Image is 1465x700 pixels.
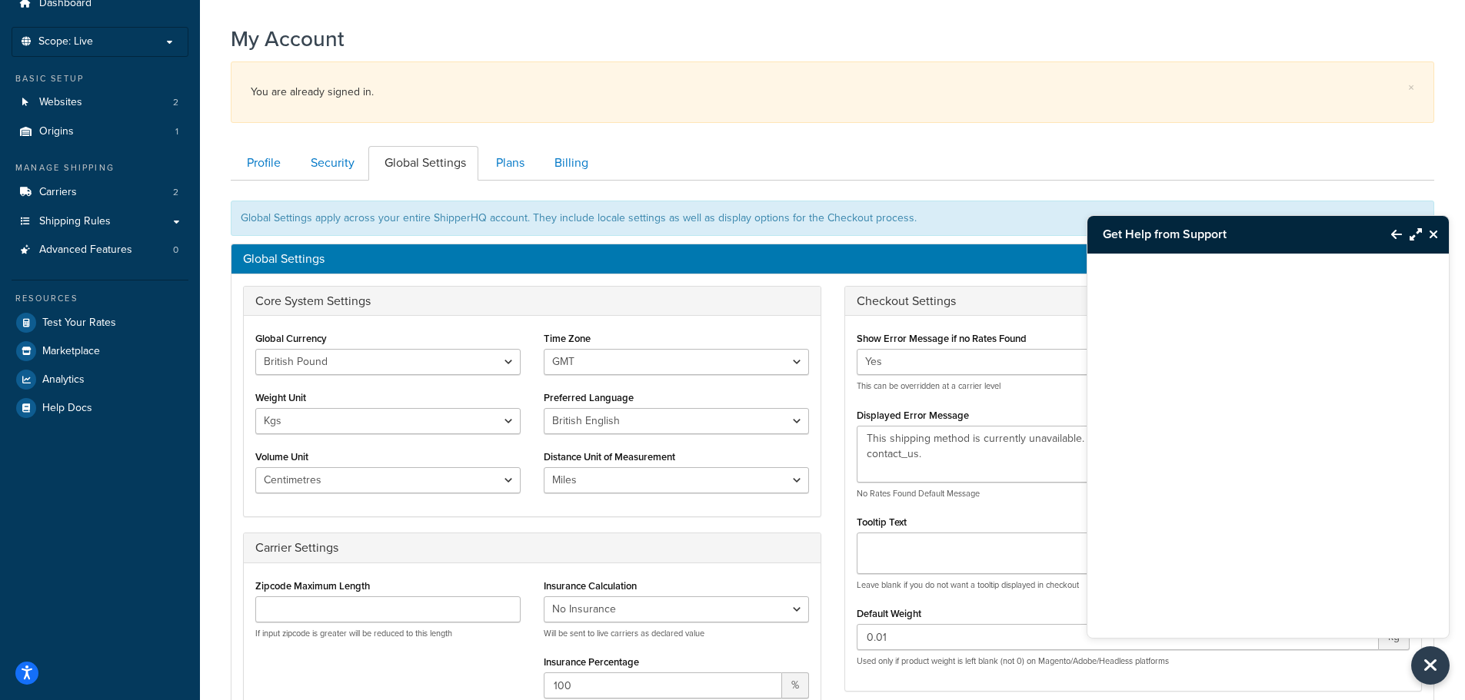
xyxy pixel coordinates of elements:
label: Time Zone [544,333,591,344]
a: Security [295,146,367,181]
button: Back to Resource Center [1376,217,1402,252]
span: Origins [39,125,74,138]
a: Websites 2 [12,88,188,117]
label: Displayed Error Message [857,410,969,421]
span: Test Your Rates [42,317,116,330]
h3: Core System Settings [255,294,809,308]
h3: Checkout Settings [857,294,1410,308]
span: Marketplace [42,345,100,358]
div: You are already signed in. [251,81,1414,103]
li: Origins [12,118,188,146]
label: Weight Unit [255,392,306,403]
a: Help Docs [12,394,188,422]
span: Shipping Rules [39,215,111,228]
iframe: Chat Widget [1087,254,1449,638]
div: Resources [12,292,188,305]
span: Scope: Live [38,35,93,48]
span: 1 [175,125,178,138]
a: Test Your Rates [12,309,188,337]
label: Show Error Message if no Rates Found [857,333,1027,344]
li: Websites [12,88,188,117]
div: Basic Setup [12,72,188,85]
p: This can be overridden at a carrier level [857,380,1410,392]
h3: Get Help from Support [1087,216,1376,253]
a: Billing [538,146,601,181]
li: Advanced Features [12,236,188,264]
p: Used only if product weight is left blank (not 0) on Magento/Adobe/Headless platforms [857,655,1410,667]
h1: My Account [231,24,345,54]
a: Analytics [12,366,188,393]
label: Zipcode Maximum Length [255,580,370,592]
a: Plans [480,146,537,181]
span: Advanced Features [39,244,132,257]
button: Close Resource Center [1411,646,1450,685]
span: Help Docs [42,402,92,415]
a: × [1408,81,1414,94]
a: Profile [231,146,293,181]
label: Preferred Language [544,392,634,403]
span: Websites [39,96,82,109]
label: Global Currency [255,333,327,344]
label: Insurance Percentage [544,656,639,668]
a: Marketplace [12,337,188,365]
a: Carriers 2 [12,178,188,207]
p: Will be sent to live carriers as declared value [544,628,809,639]
a: Shipping Rules [12,207,188,236]
h3: Global Settings [243,252,1422,266]
a: Global Settings [368,146,478,181]
label: Distance Unit of Measurement [544,451,675,463]
span: Carriers [39,186,77,199]
span: Analytics [42,373,85,386]
span: % [782,672,809,698]
a: Origins 1 [12,118,188,146]
label: Default Weight [857,608,921,619]
button: Close Resource Center [1422,225,1449,244]
label: Volume Unit [255,451,308,463]
p: Leave blank if you do not want a tooltip displayed in checkout [857,579,1410,591]
p: No Rates Found Default Message [857,488,1410,499]
span: 2 [173,96,178,109]
label: Insurance Calculation [544,580,637,592]
button: Maximize Resource Center [1402,217,1422,252]
h3: Carrier Settings [255,541,809,555]
div: Global Settings apply across your entire ShipperHQ account. They include locale settings as well ... [231,201,1434,236]
a: Advanced Features 0 [12,236,188,264]
p: If input zipcode is greater will be reduced to this length [255,628,521,639]
span: 2 [173,186,178,199]
label: Tooltip Text [857,516,907,528]
li: Carriers [12,178,188,207]
div: Manage Shipping [12,161,188,174]
span: 0 [173,244,178,257]
textarea: This shipping method is currently unavailable. If you would like to ship using this shipping meth... [857,426,1410,483]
